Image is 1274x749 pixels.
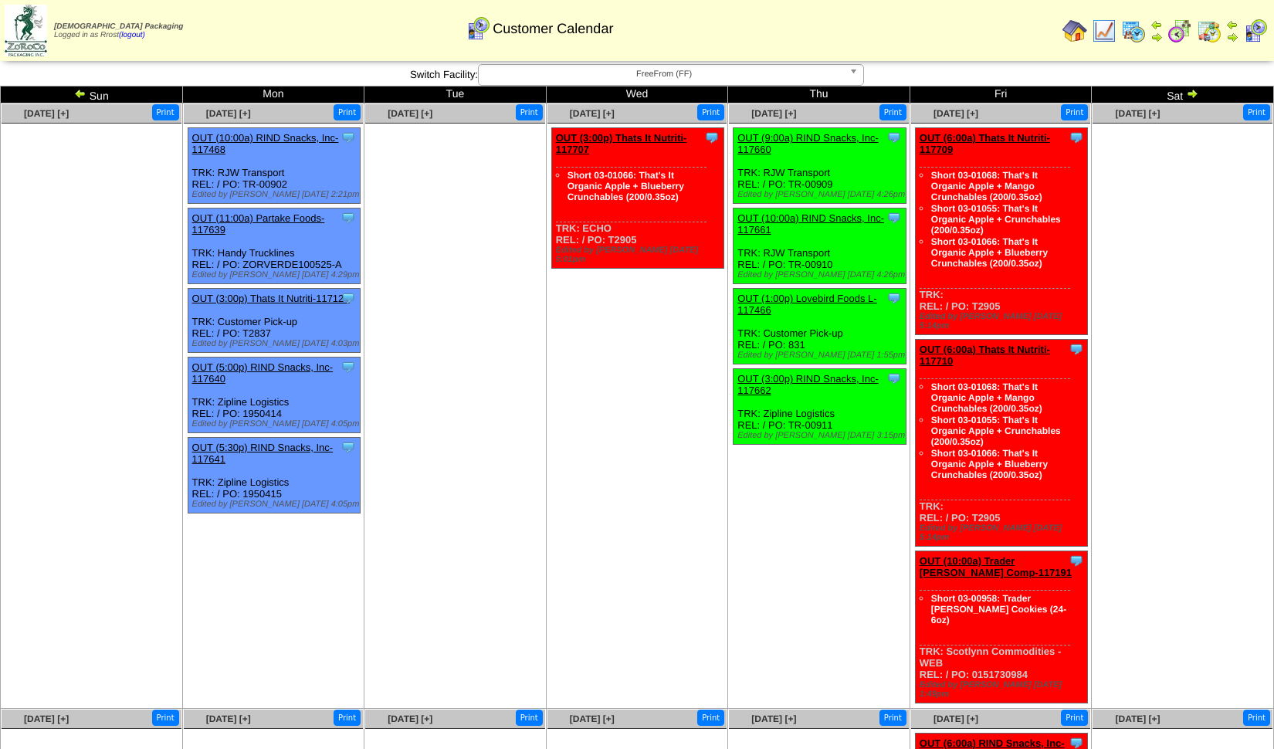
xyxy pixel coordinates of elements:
a: Short 03-01055: That's It Organic Apple + Crunchables (200/0.35oz) [931,203,1061,236]
div: Edited by [PERSON_NAME] [DATE] 5:01pm [556,246,723,264]
div: Edited by [PERSON_NAME] [DATE] 1:55pm [737,351,905,360]
img: Tooltip [1069,130,1084,145]
a: [DATE] [+] [388,713,432,724]
div: TRK: Customer Pick-up REL: / PO: 831 [734,289,906,364]
img: calendarinout.gif [1197,19,1221,43]
button: Print [334,710,361,726]
td: Sun [1,86,183,103]
div: Edited by [PERSON_NAME] [DATE] 1:49pm [920,680,1087,699]
span: FreeFrom (FF) [485,65,843,83]
img: Tooltip [886,290,902,306]
td: Mon [182,86,364,103]
a: [DATE] [+] [751,713,796,724]
img: calendarcustomer.gif [1243,19,1268,43]
a: OUT (11:00a) Partake Foods-117639 [192,212,325,236]
a: [DATE] [+] [206,713,251,724]
a: OUT (6:00a) Thats It Nutriti-117709 [920,132,1050,155]
a: OUT (3:00p) RIND Snacks, Inc-117662 [737,373,879,396]
a: [DATE] [+] [388,108,432,119]
a: [DATE] [+] [570,108,615,119]
img: arrowright.gif [1186,87,1198,100]
div: Edited by [PERSON_NAME] [DATE] 5:14pm [920,524,1087,542]
img: arrowleft.gif [74,87,86,100]
div: TRK: Zipline Logistics REL: / PO: TR-00911 [734,369,906,445]
div: TRK: REL: / PO: T2905 [915,128,1087,335]
img: Tooltip [1069,341,1084,357]
td: Sat [1092,86,1274,103]
div: TRK: RJW Transport REL: / PO: TR-00910 [734,208,906,284]
img: Tooltip [341,439,356,455]
div: Edited by [PERSON_NAME] [DATE] 2:21pm [192,190,360,199]
div: TRK: REL: / PO: T2905 [915,340,1087,547]
div: TRK: Scotlynn Commodities - WEB REL: / PO: 0151730984 [915,551,1087,703]
a: [DATE] [+] [751,108,796,119]
button: Print [1061,710,1088,726]
a: OUT (1:00p) Lovebird Foods L-117466 [737,293,876,316]
a: [DATE] [+] [933,713,978,724]
img: Tooltip [1069,553,1084,568]
div: Edited by [PERSON_NAME] [DATE] 4:03pm [192,339,360,348]
img: Tooltip [704,130,720,145]
div: TRK: Customer Pick-up REL: / PO: T2837 [188,289,360,353]
img: Tooltip [341,290,356,306]
div: TRK: ECHO REL: / PO: T2905 [551,128,723,269]
img: zoroco-logo-small.webp [5,5,47,56]
a: Short 03-01068: That's It Organic Apple + Mango Crunchables (200/0.35oz) [931,170,1042,202]
div: Edited by [PERSON_NAME] [DATE] 4:05pm [192,500,360,509]
button: Print [697,710,724,726]
img: arrowleft.gif [1150,19,1163,31]
button: Print [152,710,179,726]
img: calendarprod.gif [1121,19,1146,43]
button: Print [334,104,361,120]
div: TRK: Handy Trucklines REL: / PO: ZORVERDE100525-A [188,208,360,284]
div: Edited by [PERSON_NAME] [DATE] 4:26pm [737,270,905,280]
img: arrowright.gif [1226,31,1238,43]
div: Edited by [PERSON_NAME] [DATE] 4:05pm [192,419,360,429]
a: [DATE] [+] [570,713,615,724]
img: home.gif [1062,19,1087,43]
a: [DATE] [+] [24,108,69,119]
a: Short 03-01066: That's It Organic Apple + Blueberry Crunchables (200/0.35oz) [568,170,684,202]
img: calendarcustomer.gif [466,16,490,41]
a: OUT (10:00a) RIND Snacks, Inc-117661 [737,212,884,236]
span: [DATE] [+] [24,713,69,724]
td: Thu [728,86,910,103]
button: Print [1243,104,1270,120]
a: OUT (9:00a) RIND Snacks, Inc-117660 [737,132,879,155]
div: Edited by [PERSON_NAME] [DATE] 4:26pm [737,190,905,199]
a: Short 03-01066: That's It Organic Apple + Blueberry Crunchables (200/0.35oz) [931,236,1048,269]
td: Tue [364,86,547,103]
a: [DATE] [+] [1115,108,1160,119]
a: Short 03-01055: That's It Organic Apple + Crunchables (200/0.35oz) [931,415,1061,447]
button: Print [1061,104,1088,120]
img: Tooltip [886,130,902,145]
button: Print [1243,710,1270,726]
td: Fri [910,86,1092,103]
button: Print [516,104,543,120]
img: Tooltip [886,371,902,386]
button: Print [152,104,179,120]
img: Tooltip [341,210,356,225]
td: Wed [546,86,728,103]
button: Print [697,104,724,120]
a: [DATE] [+] [933,108,978,119]
a: OUT (3:00p) Thats It Nutriti-117707 [556,132,687,155]
a: OUT (5:00p) RIND Snacks, Inc-117640 [192,361,334,385]
a: Short 03-01068: That's It Organic Apple + Mango Crunchables (200/0.35oz) [931,381,1042,414]
a: OUT (3:00p) Thats It Nutriti-117124 [192,293,350,304]
div: TRK: Zipline Logistics REL: / PO: 1950415 [188,438,360,513]
img: arrowleft.gif [1226,19,1238,31]
img: Tooltip [341,359,356,374]
div: TRK: Zipline Logistics REL: / PO: 1950414 [188,358,360,433]
a: [DATE] [+] [206,108,251,119]
span: [DEMOGRAPHIC_DATA] Packaging [54,22,183,31]
div: Edited by [PERSON_NAME] [DATE] 3:15pm [737,431,905,440]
